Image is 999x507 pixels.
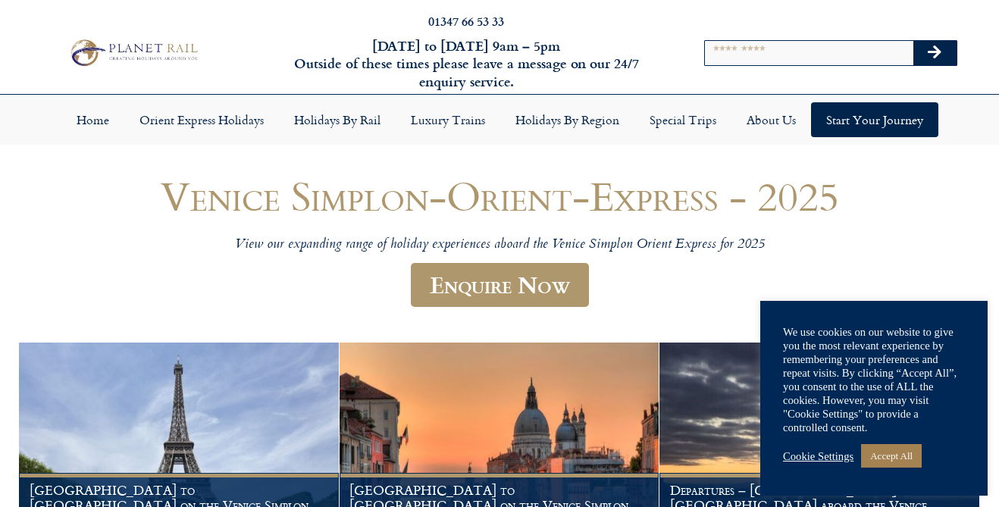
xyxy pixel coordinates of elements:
[8,102,991,137] nav: Menu
[634,102,731,137] a: Special Trips
[428,12,504,30] a: 01347 66 53 33
[270,37,662,90] h6: [DATE] to [DATE] 9am – 5pm Outside of these times please leave a message on our 24/7 enquiry serv...
[279,102,396,137] a: Holidays by Rail
[396,102,500,137] a: Luxury Trains
[500,102,634,137] a: Holidays by Region
[124,102,279,137] a: Orient Express Holidays
[45,174,954,218] h1: Venice Simplon-Orient-Express - 2025
[65,36,202,70] img: Planet Rail Train Holidays Logo
[61,102,124,137] a: Home
[45,236,954,254] p: View our expanding range of holiday experiences aboard the Venice Simplon Orient Express for 2025
[731,102,811,137] a: About Us
[811,102,938,137] a: Start your Journey
[861,444,922,468] a: Accept All
[411,263,589,308] a: Enquire Now
[783,449,853,463] a: Cookie Settings
[913,41,957,65] button: Search
[783,325,965,434] div: We use cookies on our website to give you the most relevant experience by remembering your prefer...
